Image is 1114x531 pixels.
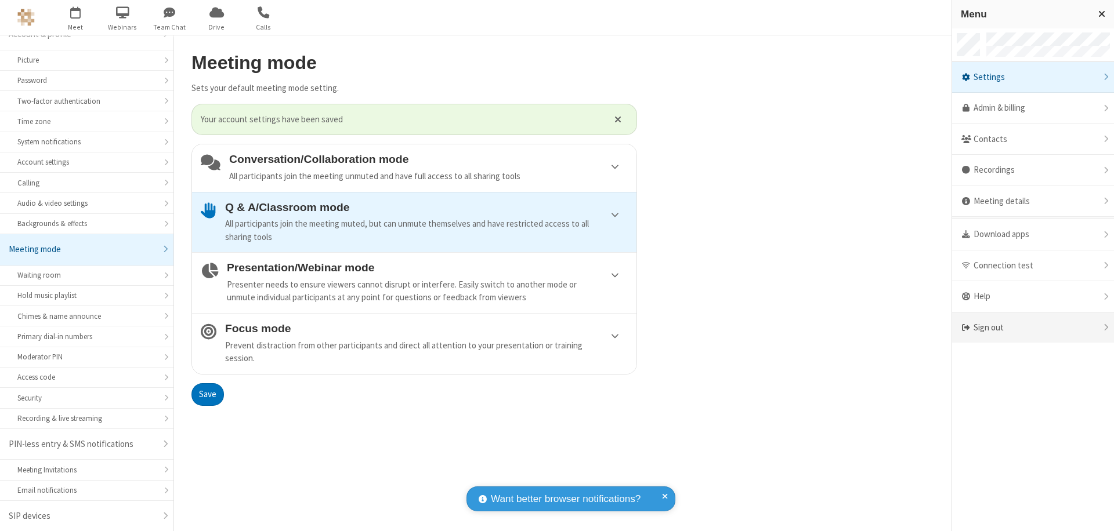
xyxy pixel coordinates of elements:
h4: Q & A/Classroom mode [225,201,628,213]
div: Time zone [17,116,156,127]
h2: Meeting mode [191,53,637,73]
div: Calling [17,177,156,188]
div: Primary dial-in numbers [17,331,156,342]
div: Hold music playlist [17,290,156,301]
div: Download apps [952,219,1114,250]
div: Waiting room [17,270,156,281]
div: Picture [17,54,156,66]
button: Save [191,383,224,406]
div: Help [952,281,1114,312]
span: Calls [242,22,285,32]
div: Meeting details [952,186,1114,217]
div: Recording & live streaming [17,413,156,424]
span: Team Chat [148,22,191,32]
div: Email notifications [17,485,156,496]
h4: Conversation/Collaboration mode [229,153,628,165]
img: QA Selenium DO NOT DELETE OR CHANGE [17,9,35,26]
h4: Focus mode [225,322,628,334]
h3: Menu [961,9,1088,20]
div: Account settings [17,157,156,168]
div: All participants join the meeting unmuted and have full access to all sharing tools [229,170,628,183]
div: Moderator PIN [17,351,156,362]
div: Audio & video settings [17,198,156,209]
div: Recordings [952,155,1114,186]
div: Meeting mode [9,243,156,256]
div: Backgrounds & effects [17,218,156,229]
div: Presenter needs to ensure viewers cannot disrupt or interfere. Easily switch to another mode or u... [227,278,628,304]
span: Your account settings have been saved [201,113,600,126]
div: System notifications [17,136,156,147]
div: Password [17,75,156,86]
div: Prevent distraction from other participants and direct all attention to your presentation or trai... [225,339,628,365]
div: Security [17,392,156,403]
div: Contacts [952,124,1114,155]
div: All participants join the meeting muted, but can unmute themselves and have restricted access to ... [225,217,628,243]
div: Connection test [952,250,1114,282]
button: Close alert [609,111,628,128]
div: Meeting Invitations [17,464,156,475]
div: Chimes & name announce [17,311,156,322]
div: PIN-less entry & SMS notifications [9,438,156,451]
span: Want better browser notifications? [491,492,641,507]
div: SIP devices [9,510,156,523]
span: Meet [54,22,97,32]
div: Sign out [952,312,1114,343]
h4: Presentation/Webinar mode [227,261,628,274]
iframe: Chat [1085,501,1105,523]
p: Sets your default meeting mode setting. [191,82,637,95]
span: Drive [195,22,238,32]
div: Two-factor authentication [17,96,156,107]
a: Admin & billing [952,93,1114,124]
div: Settings [952,62,1114,93]
span: Webinars [101,22,144,32]
div: Access code [17,372,156,383]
